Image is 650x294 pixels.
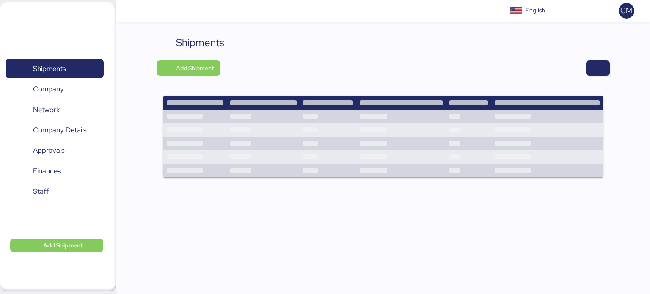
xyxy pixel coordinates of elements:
span: Network [33,104,60,116]
a: Shipments [6,59,104,78]
button: Menu [121,4,136,18]
span: Staff [33,185,49,198]
span: CM [620,5,632,16]
span: Company Details [33,124,86,136]
div: English [526,6,545,15]
a: Approvals [6,141,104,160]
button: Add Shipment [157,60,220,76]
span: Company [33,83,64,95]
span: Add Shipment [176,63,214,73]
a: Finances [6,162,104,181]
span: Finances [33,165,61,177]
div: Shipments [176,35,224,50]
button: Add Shipment [10,239,103,252]
a: Network [6,100,104,119]
span: Shipments [33,63,66,75]
a: Staff [6,182,104,201]
a: Company [6,80,104,99]
a: Company Details [6,121,104,140]
span: Approvals [33,144,64,157]
span: Add Shipment [43,240,83,250]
